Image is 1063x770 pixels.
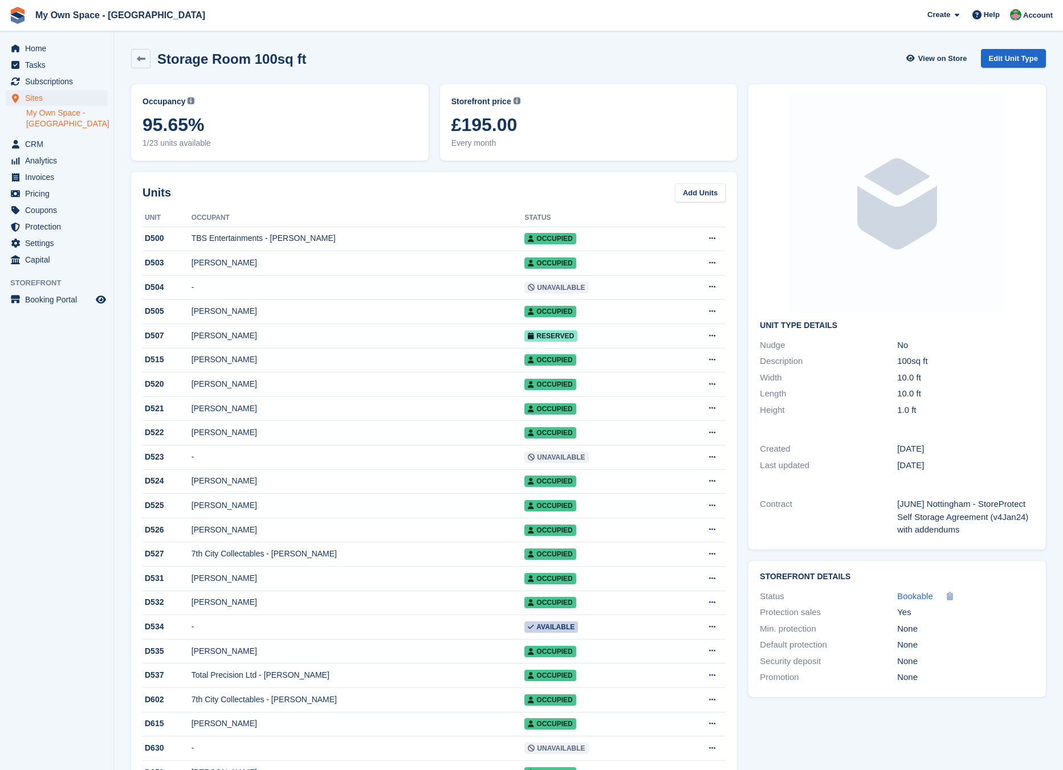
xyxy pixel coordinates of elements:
div: D520 [142,378,192,390]
div: [PERSON_NAME] [192,645,525,657]
span: Help [984,9,1000,21]
span: Every month [451,137,726,149]
div: D525 [142,499,192,511]
a: Preview store [94,293,108,306]
img: blank-unit-type-icon-ffbac7b88ba66c5e286b0e438baccc4b9c83835d4c34f86887a83fc20ec27e7b.svg [789,96,1005,312]
span: Analytics [25,153,93,169]
div: Width [760,371,897,384]
a: menu [6,252,108,268]
span: Occupied [524,427,576,439]
span: Occupied [524,597,576,608]
div: D505 [142,305,192,317]
span: Occupancy [142,96,185,108]
div: D534 [142,621,192,633]
div: Last updated [760,459,897,472]
span: 95.65% [142,114,417,135]
th: Status [524,209,671,227]
a: Add Units [675,183,726,202]
span: Pricing [25,186,93,202]
span: Occupied [524,694,576,706]
span: £195.00 [451,114,726,135]
a: menu [6,169,108,185]
td: - [192,445,525,470]
div: D526 [142,524,192,536]
div: 7th City Collectables - [PERSON_NAME] [192,548,525,560]
div: No [897,339,1035,352]
div: [DATE] [897,459,1035,472]
span: CRM [25,136,93,152]
td: - [192,275,525,300]
span: Occupied [524,476,576,487]
div: D535 [142,645,192,657]
span: Storefront price [451,96,511,108]
h2: Storefront Details [760,572,1035,581]
span: Storefront [10,277,113,289]
span: Capital [25,252,93,268]
div: [DATE] [897,443,1035,456]
a: menu [6,57,108,73]
span: Unavailable [524,743,588,754]
div: D504 [142,281,192,293]
a: My Own Space - [GEOGRAPHIC_DATA] [26,108,108,129]
span: Home [25,40,93,56]
div: 1.0 ft [897,404,1035,417]
span: Occupied [524,573,576,584]
div: 10.0 ft [897,387,1035,400]
td: - [192,736,525,761]
div: [PERSON_NAME] [192,378,525,390]
div: Description [760,355,897,368]
div: D537 [142,669,192,681]
img: Millie Webb [1010,9,1021,21]
a: menu [6,40,108,56]
span: Account [1023,10,1053,21]
a: View on Store [905,49,972,68]
span: Available [524,621,578,633]
div: 10.0 ft [897,371,1035,384]
span: Coupons [25,202,93,218]
div: D523 [142,451,192,463]
a: menu [6,73,108,89]
div: 7th City Collectables - [PERSON_NAME] [192,694,525,706]
div: None [897,671,1035,684]
div: 100sq ft [897,355,1035,368]
div: Yes [897,606,1035,619]
td: - [192,615,525,640]
span: Occupied [524,670,576,681]
div: Default protection [760,638,897,652]
div: [PERSON_NAME] [192,572,525,584]
div: [PERSON_NAME] [192,499,525,511]
div: [PERSON_NAME] [192,524,525,536]
span: Occupied [524,233,576,244]
span: Invoices [25,169,93,185]
span: Occupied [524,548,576,560]
div: TBS Entertainments - [PERSON_NAME] [192,232,525,244]
span: Unavailable [524,282,588,293]
div: [PERSON_NAME] [192,354,525,366]
span: Occupied [524,718,576,730]
h2: Units [142,184,171,201]
a: menu [6,202,108,218]
div: D522 [142,427,192,439]
span: Occupied [524,354,576,366]
th: Occupant [192,209,525,227]
div: [PERSON_NAME] [192,427,525,439]
span: Booking Portal [25,292,93,308]
div: Protection sales [760,606,897,619]
div: D507 [142,330,192,342]
span: Subscriptions [25,73,93,89]
div: D527 [142,548,192,560]
div: D532 [142,596,192,608]
div: None [897,622,1035,636]
span: Occupied [524,379,576,390]
div: Status [760,590,897,603]
div: [PERSON_NAME] [192,330,525,342]
a: Edit Unit Type [981,49,1046,68]
span: Occupied [524,646,576,657]
div: None [897,638,1035,652]
a: My Own Space - [GEOGRAPHIC_DATA] [31,6,210,24]
div: [PERSON_NAME] [192,257,525,269]
div: Promotion [760,671,897,684]
span: Occupied [524,257,576,269]
h2: Storage Room 100sq ft [157,51,306,67]
span: Settings [25,235,93,251]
